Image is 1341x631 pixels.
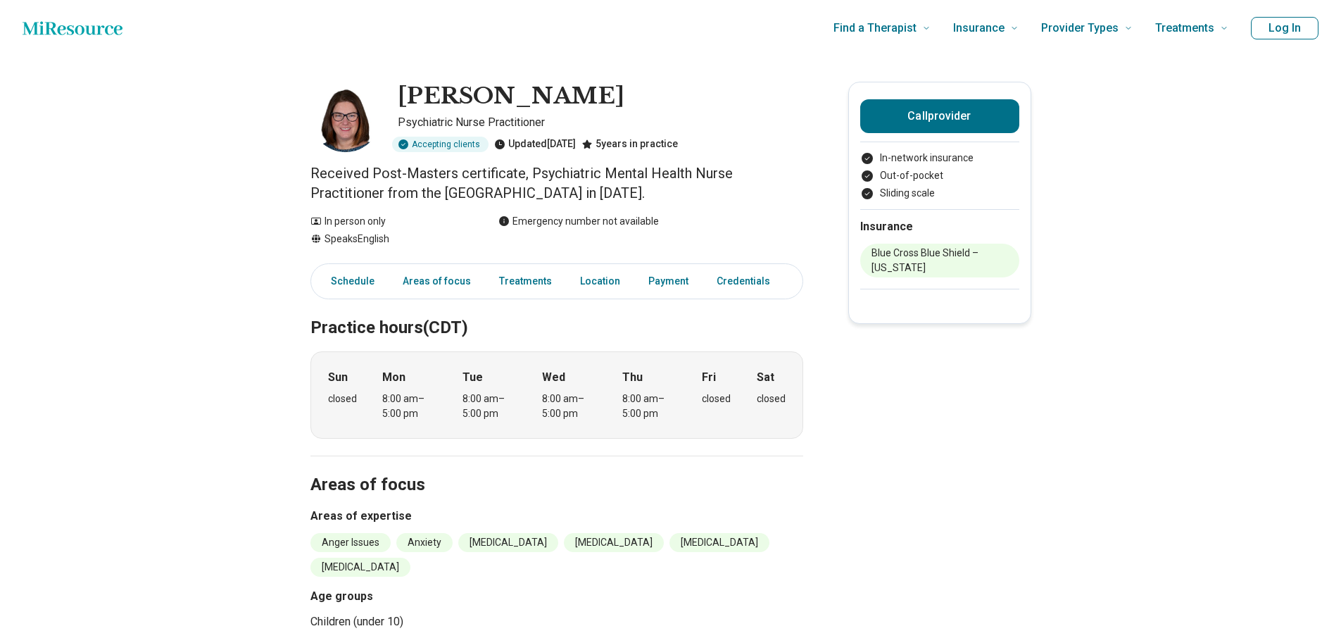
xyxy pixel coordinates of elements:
[542,392,596,421] div: 8:00 am – 5:00 pm
[640,267,697,296] a: Payment
[394,267,479,296] a: Areas of focus
[953,18,1005,38] span: Insurance
[310,558,410,577] li: [MEDICAL_DATA]
[1155,18,1214,38] span: Treatments
[396,533,453,552] li: Anxiety
[833,18,917,38] span: Find a Therapist
[310,282,803,340] h2: Practice hours (CDT)
[498,214,659,229] div: Emergency number not available
[392,137,489,152] div: Accepting clients
[581,137,678,152] div: 5 years in practice
[564,533,664,552] li: [MEDICAL_DATA]
[23,14,122,42] a: Home page
[310,214,470,229] div: In person only
[310,82,381,152] img: Amanda Alonzo, Psychiatric Nurse Practitioner
[860,99,1019,133] button: Callprovider
[494,137,576,152] div: Updated [DATE]
[542,369,565,386] strong: Wed
[398,82,624,111] h1: [PERSON_NAME]
[1041,18,1119,38] span: Provider Types
[398,114,803,131] p: Psychiatric Nurse Practitioner
[458,533,558,552] li: [MEDICAL_DATA]
[669,533,769,552] li: [MEDICAL_DATA]
[462,392,517,421] div: 8:00 am – 5:00 pm
[310,613,551,630] li: Children (under 10)
[310,163,803,203] p: Received Post-Masters certificate, Psychiatric Mental Health Nurse Practitioner from the [GEOGRAP...
[310,508,803,525] h3: Areas of expertise
[622,392,676,421] div: 8:00 am – 5:00 pm
[310,351,803,439] div: When does the program meet?
[310,439,803,497] h2: Areas of focus
[860,168,1019,183] li: Out-of-pocket
[310,533,391,552] li: Anger Issues
[702,392,731,406] div: closed
[702,369,716,386] strong: Fri
[860,151,1019,165] li: In-network insurance
[310,588,551,605] h3: Age groups
[328,369,348,386] strong: Sun
[382,392,436,421] div: 8:00 am – 5:00 pm
[757,369,774,386] strong: Sat
[757,392,786,406] div: closed
[860,218,1019,235] h2: Insurance
[310,232,470,246] div: Speaks English
[860,151,1019,201] ul: Payment options
[860,186,1019,201] li: Sliding scale
[314,267,383,296] a: Schedule
[491,267,560,296] a: Treatments
[572,267,629,296] a: Location
[860,244,1019,277] li: Blue Cross Blue Shield – [US_STATE]
[462,369,483,386] strong: Tue
[708,267,787,296] a: Credentials
[328,392,357,406] div: closed
[1251,17,1318,39] button: Log In
[382,369,405,386] strong: Mon
[622,369,643,386] strong: Thu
